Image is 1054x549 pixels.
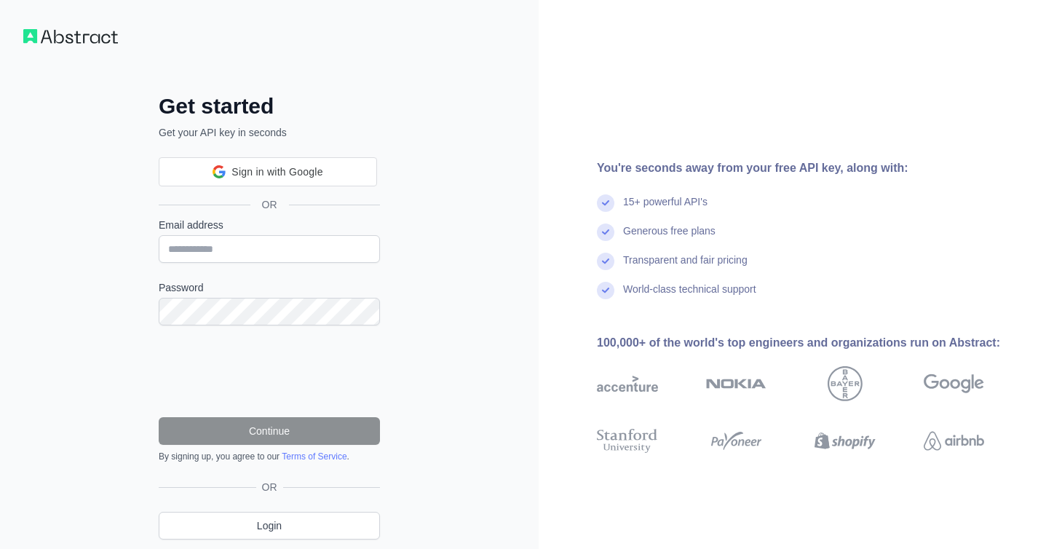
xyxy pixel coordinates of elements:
span: OR [250,197,289,212]
label: Password [159,280,380,295]
label: Email address [159,218,380,232]
p: Get your API key in seconds [159,125,380,140]
span: Sign in with Google [231,165,322,180]
div: Transparent and fair pricing [623,253,748,282]
iframe: reCAPTCHA [159,343,380,400]
div: 100,000+ of the world's top engineers and organizations run on Abstract: [597,334,1031,352]
div: 15+ powerful API's [623,194,708,224]
img: Workflow [23,29,118,44]
h2: Get started [159,93,380,119]
img: stanford university [597,426,658,457]
a: Terms of Service [282,451,346,462]
img: accenture [597,366,658,401]
a: Login [159,512,380,540]
span: OR [256,480,283,494]
img: google [924,366,985,401]
div: You're seconds away from your free API key, along with: [597,159,1031,177]
div: World-class technical support [623,282,756,311]
div: Sign in with Google [159,157,377,186]
img: nokia [706,366,767,401]
div: Generous free plans [623,224,716,253]
img: payoneer [706,426,767,457]
img: check mark [597,253,614,270]
img: bayer [828,366,863,401]
img: airbnb [924,426,985,457]
button: Continue [159,417,380,445]
div: By signing up, you agree to our . [159,451,380,462]
img: shopify [815,426,876,457]
img: check mark [597,194,614,212]
img: check mark [597,224,614,241]
img: check mark [597,282,614,299]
